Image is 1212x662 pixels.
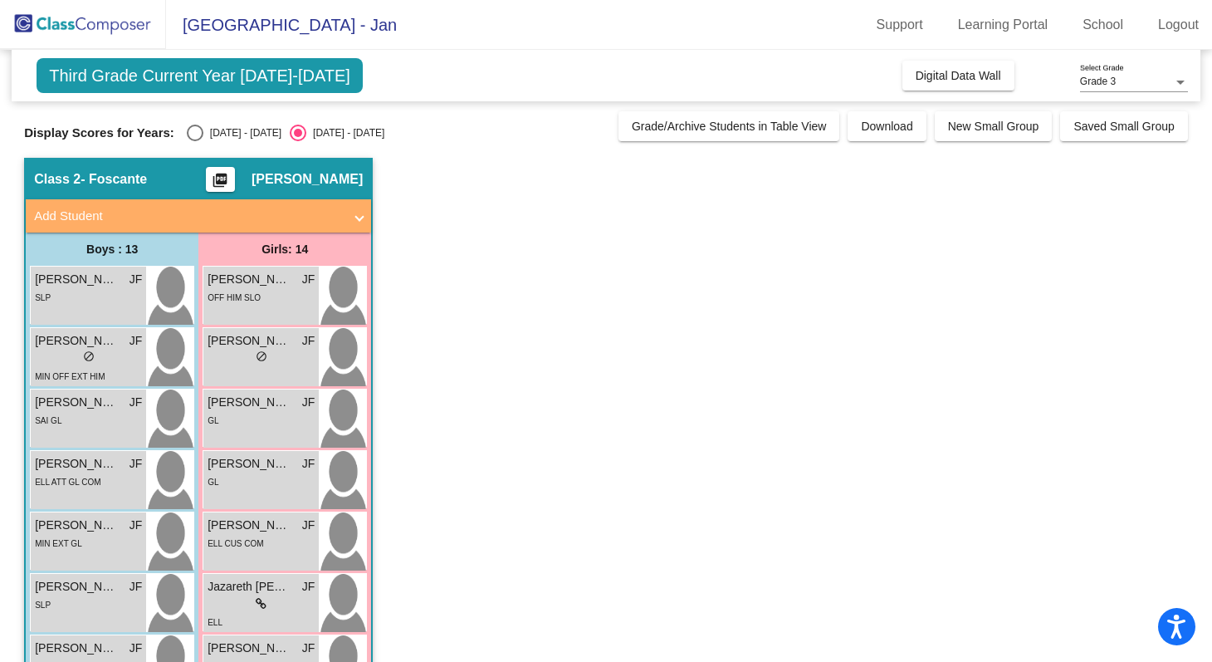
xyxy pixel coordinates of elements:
mat-icon: picture_as_pdf [210,172,230,195]
button: New Small Group [935,111,1053,141]
span: SLP [35,601,51,610]
span: [PERSON_NAME] [208,517,291,534]
span: [PERSON_NAME] [208,455,291,473]
span: New Small Group [948,120,1039,133]
span: MIN EXT GL [35,539,82,548]
span: JF [130,455,143,473]
span: [PERSON_NAME] [35,394,118,411]
span: JF [302,332,315,350]
div: [DATE] - [DATE] [203,125,281,140]
span: [PERSON_NAME] [252,171,363,188]
span: [PERSON_NAME] [208,332,291,350]
span: JF [302,578,315,596]
span: Class 2 [34,171,81,188]
span: Grade 3 [1080,76,1116,87]
button: Grade/Archive Students in Table View [618,111,840,141]
span: JF [130,517,143,534]
span: JF [130,271,143,288]
span: Download [861,120,912,133]
span: JF [302,640,315,657]
a: Support [863,12,936,38]
span: [PERSON_NAME] [35,517,118,534]
span: [PERSON_NAME] [208,394,291,411]
span: SAI GL [35,416,61,425]
div: Boys : 13 [26,233,198,266]
span: Display Scores for Years: [24,125,174,140]
button: Saved Small Group [1060,111,1187,141]
span: [PERSON_NAME] [35,578,118,596]
span: - Foscante [81,171,147,188]
span: JF [130,332,143,350]
span: JF [302,394,315,411]
span: GL [208,416,218,425]
span: GL [208,478,218,487]
button: Print Students Details [206,167,235,192]
span: do_not_disturb_alt [256,351,267,362]
span: Third Grade Current Year [DATE]-[DATE] [37,58,363,93]
a: Logout [1145,12,1212,38]
span: [GEOGRAPHIC_DATA] - Jan [166,12,397,38]
span: [PERSON_NAME] [35,640,118,657]
span: JF [130,394,143,411]
span: ELL CUS COM [208,539,263,548]
a: Learning Portal [945,12,1062,38]
span: [PERSON_NAME] [35,271,118,288]
span: [PERSON_NAME] [208,640,291,657]
a: School [1069,12,1136,38]
span: Saved Small Group [1073,120,1174,133]
div: [DATE] - [DATE] [306,125,384,140]
span: do_not_disturb_alt [83,351,95,362]
span: JF [302,517,315,534]
span: JF [130,640,143,657]
span: [PERSON_NAME] [35,332,118,350]
span: [PERSON_NAME] [35,455,118,473]
button: Download [848,111,926,141]
mat-expansion-panel-header: Add Student [26,199,371,233]
span: SLP [35,293,51,302]
span: JF [302,455,315,473]
div: Girls: 14 [198,233,371,266]
span: [PERSON_NAME] [208,271,291,288]
span: Digital Data Wall [916,69,1001,82]
span: Grade/Archive Students in Table View [632,120,827,133]
span: Jazareth [PERSON_NAME] [208,578,291,596]
span: ELL ATT GL COM [35,478,100,487]
mat-radio-group: Select an option [187,125,384,141]
span: OFF HIM SLO [208,293,261,302]
button: Digital Data Wall [902,61,1014,91]
mat-panel-title: Add Student [34,207,343,226]
span: ELL [208,618,222,627]
span: JF [130,578,143,596]
span: JF [302,271,315,288]
span: MIN OFF EXT HIM [35,372,105,381]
